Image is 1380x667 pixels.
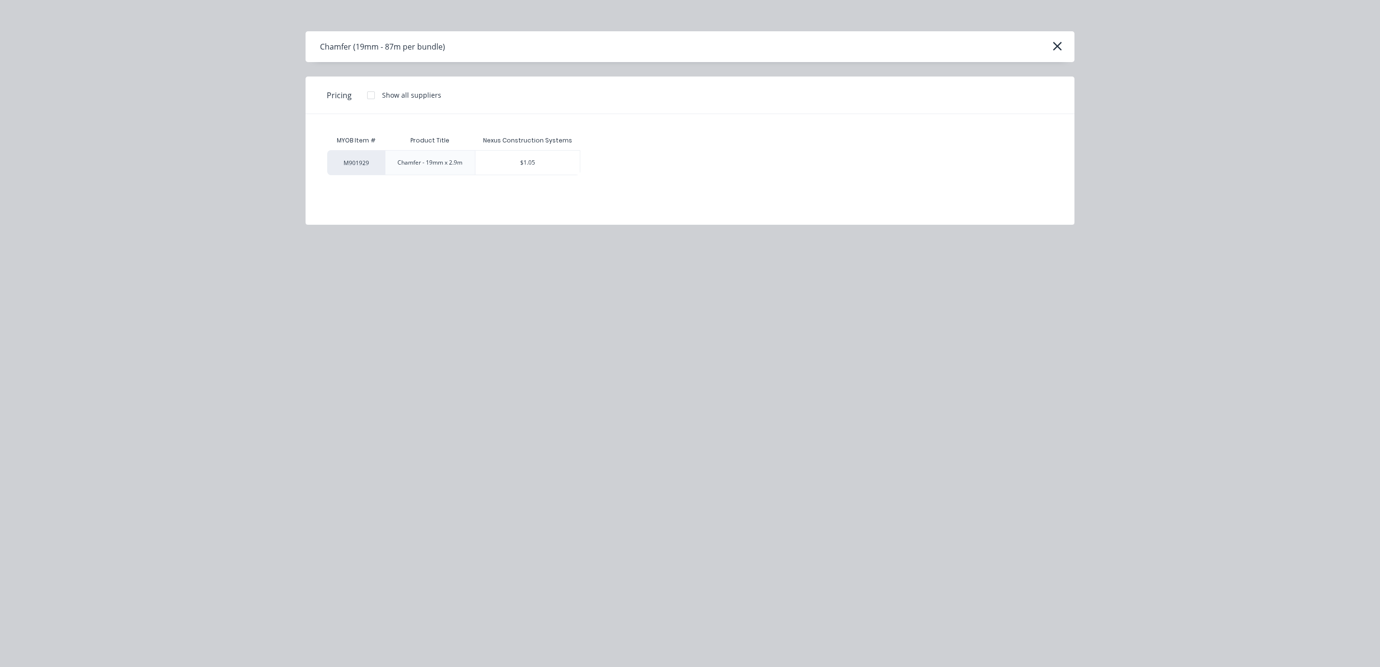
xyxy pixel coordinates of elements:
[382,90,441,100] div: Show all suppliers
[327,150,385,175] div: M901929
[327,90,352,101] span: Pricing
[475,151,580,175] div: $1.05
[397,158,462,167] div: Chamfer - 19mm x 2.9m
[327,131,385,150] div: MYOB Item #
[483,136,572,145] div: Nexus Construction Systems
[403,128,457,153] div: Product Title
[320,41,445,52] div: Chamfer (19mm - 87m per bundle)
